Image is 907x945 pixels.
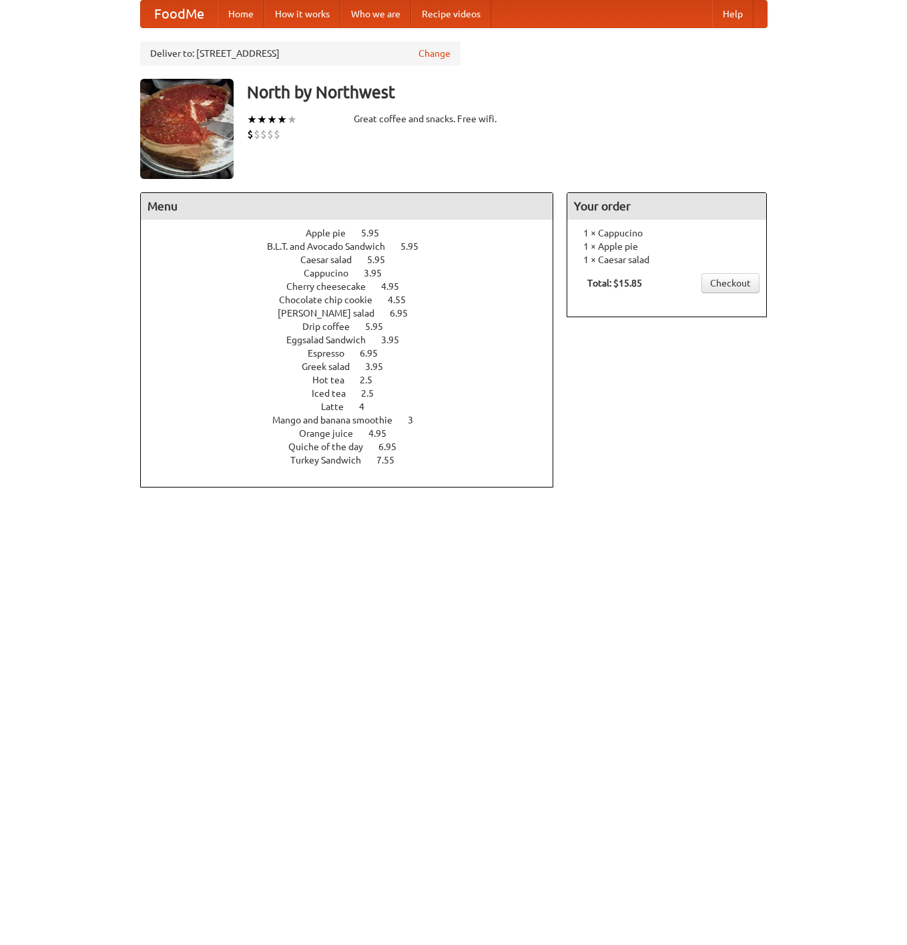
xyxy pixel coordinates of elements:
[312,388,359,399] span: Iced tea
[278,308,388,319] span: [PERSON_NAME] salad
[361,388,387,399] span: 2.5
[141,193,553,220] h4: Menu
[587,278,642,289] b: Total: $15.85
[390,308,421,319] span: 6.95
[300,254,365,265] span: Caesar salad
[257,112,267,127] li: ★
[287,112,297,127] li: ★
[278,308,432,319] a: [PERSON_NAME] salad 6.95
[300,254,410,265] a: Caesar salad 5.95
[340,1,411,27] a: Who we are
[290,455,374,465] span: Turkey Sandwich
[218,1,264,27] a: Home
[302,361,363,372] span: Greek salad
[288,441,421,452] a: Quiche of the day 6.95
[288,441,376,452] span: Quiche of the day
[286,281,379,292] span: Cherry cheesecake
[359,401,378,412] span: 4
[312,388,398,399] a: Iced tea 2.5
[267,241,398,252] span: B.L.T. and Avocado Sandwich
[272,415,438,425] a: Mango and banana smoothie 3
[712,1,753,27] a: Help
[267,127,274,142] li: $
[321,401,357,412] span: Latte
[267,112,277,127] li: ★
[381,281,412,292] span: 4.95
[308,348,402,359] a: Espresso 6.95
[290,455,419,465] a: Turkey Sandwich 7.55
[376,455,408,465] span: 7.55
[367,254,398,265] span: 5.95
[254,127,260,142] li: $
[365,361,396,372] span: 3.95
[701,273,760,293] a: Checkout
[277,112,287,127] li: ★
[299,428,366,439] span: Orange juice
[304,268,406,278] a: Cappucino 3.95
[408,415,426,425] span: 3
[361,228,392,238] span: 5.95
[400,241,432,252] span: 5.95
[267,241,443,252] a: B.L.T. and Avocado Sandwich 5.95
[140,79,234,179] img: angular.jpg
[308,348,358,359] span: Espresso
[312,375,397,385] a: Hot tea 2.5
[381,335,412,345] span: 3.95
[260,127,267,142] li: $
[360,375,386,385] span: 2.5
[247,127,254,142] li: $
[302,321,363,332] span: Drip coffee
[299,428,411,439] a: Orange juice 4.95
[279,295,430,305] a: Chocolate chip cookie 4.55
[574,253,760,266] li: 1 × Caesar salad
[272,415,406,425] span: Mango and banana smoothie
[411,1,491,27] a: Recipe videos
[574,226,760,240] li: 1 × Cappucino
[286,335,424,345] a: Eggsalad Sandwich 3.95
[364,268,395,278] span: 3.95
[279,295,386,305] span: Chocolate chip cookie
[312,375,358,385] span: Hot tea
[247,112,257,127] li: ★
[306,228,404,238] a: Apple pie 5.95
[264,1,340,27] a: How it works
[321,401,389,412] a: Latte 4
[141,1,218,27] a: FoodMe
[418,47,450,60] a: Change
[274,127,280,142] li: $
[360,348,391,359] span: 6.95
[378,441,410,452] span: 6.95
[304,268,362,278] span: Cappucino
[306,228,359,238] span: Apple pie
[302,361,408,372] a: Greek salad 3.95
[574,240,760,253] li: 1 × Apple pie
[286,281,424,292] a: Cherry cheesecake 4.95
[365,321,396,332] span: 5.95
[140,41,461,65] div: Deliver to: [STREET_ADDRESS]
[567,193,766,220] h4: Your order
[286,335,379,345] span: Eggsalad Sandwich
[388,295,419,305] span: 4.55
[247,79,768,106] h3: North by Northwest
[368,428,400,439] span: 4.95
[354,112,554,126] div: Great coffee and snacks. Free wifi.
[302,321,408,332] a: Drip coffee 5.95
